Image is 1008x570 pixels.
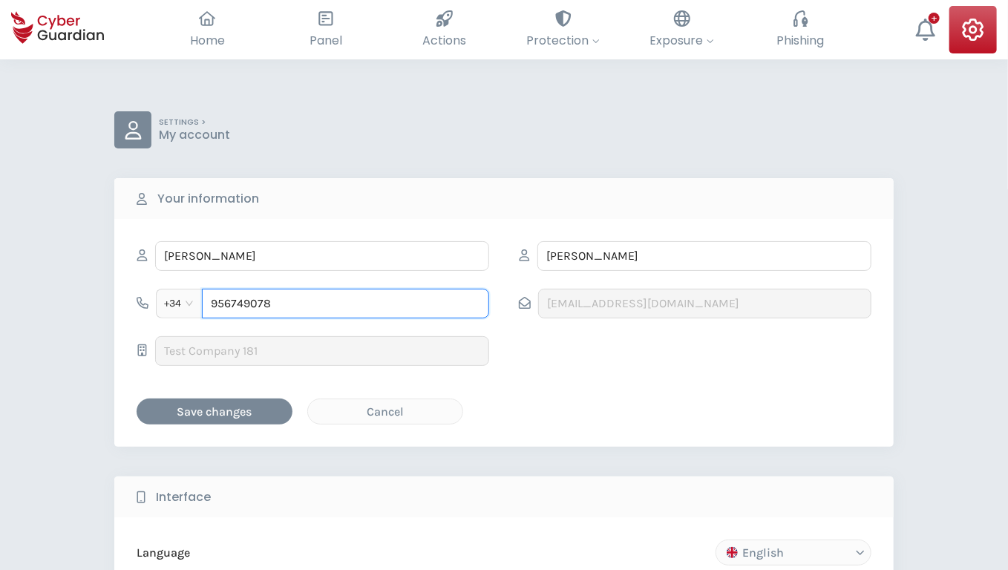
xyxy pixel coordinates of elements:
[266,6,385,53] button: Panel
[157,190,259,208] b: Your information
[310,31,342,50] span: Panel
[156,488,211,506] b: Interface
[137,546,190,560] p: Language
[202,289,489,318] input: 612345678
[423,31,467,50] span: Actions
[148,402,281,421] div: Save changes
[929,13,940,24] div: +
[190,31,225,50] span: Home
[307,399,463,425] button: Cancel
[137,399,292,425] button: Save changes
[148,6,267,53] button: Home
[623,6,742,53] button: Exposure
[385,6,504,53] button: Actions
[164,292,194,315] span: +34
[504,6,623,53] button: Protection
[742,6,860,53] button: Phishing
[319,402,451,421] div: Cancel
[159,128,230,142] p: My account
[526,31,600,50] span: Protection
[159,117,230,128] p: SETTINGS >
[777,31,825,50] span: Phishing
[649,31,714,50] span: Exposure
[727,540,738,566] img: /static/media/gb.4f4e2d4e.svg-logo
